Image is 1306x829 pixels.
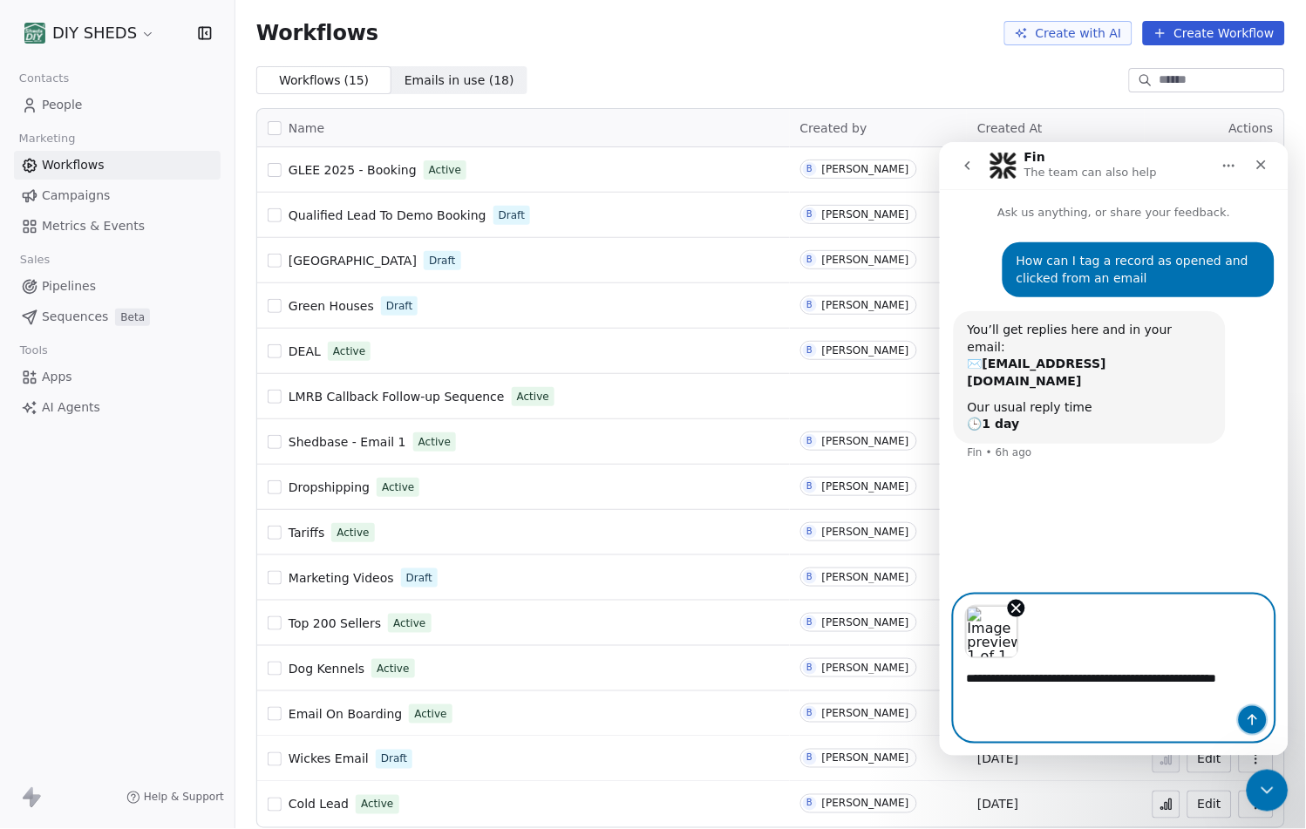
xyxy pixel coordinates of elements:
span: [DATE] [977,751,1018,768]
span: Dropshipping [289,480,370,494]
div: [PERSON_NAME] [822,752,909,764]
span: Created by [800,121,867,135]
span: Draft [386,298,412,314]
span: Name [289,119,324,138]
button: DIY SHEDS [21,18,159,48]
a: Top 200 Sellers [289,615,381,632]
span: Beta [115,309,150,326]
button: Edit [1187,745,1232,773]
button: Create with AI [1004,21,1133,45]
span: DIY SHEDS [52,22,137,44]
div: B [806,298,813,312]
span: Active [414,706,446,722]
div: B [806,797,813,811]
span: [GEOGRAPHIC_DATA] [289,254,417,268]
span: Top 200 Sellers [289,616,381,630]
button: Edit [1187,791,1232,819]
span: GLEE 2025 - Booking [289,163,417,177]
a: GLEE 2025 - Booking [289,161,417,179]
div: B [806,706,813,720]
span: Apps [42,368,72,386]
span: Pipelines [42,277,96,296]
span: Draft [499,207,525,223]
div: B [806,434,813,448]
a: Apps [14,363,221,391]
div: [PERSON_NAME] [822,480,909,493]
img: shedsdiy.jpg [24,23,45,44]
a: Wickes Email [289,751,369,768]
div: B [806,207,813,221]
a: Dropshipping [289,479,370,496]
span: Help & Support [144,791,224,805]
div: B [806,525,813,539]
span: Active [382,479,414,495]
a: Shedbase - Email 1 [289,433,406,451]
span: Draft [429,253,455,268]
span: Wickes Email [289,752,369,766]
span: Active [333,343,365,359]
iframe: Intercom live chat [940,142,1289,756]
div: [PERSON_NAME] [822,435,909,447]
span: Campaigns [42,187,110,205]
div: [PERSON_NAME] [822,798,909,810]
span: AI Agents [42,398,100,417]
span: Contacts [11,65,77,92]
div: B [806,343,813,357]
div: B [806,570,813,584]
div: B [806,661,813,675]
span: Tariffs [289,526,324,540]
div: [PERSON_NAME] [822,526,909,538]
a: Metrics & Events [14,212,221,241]
iframe: Intercom live chat [1247,770,1289,812]
a: Workflows [14,151,221,180]
div: [PERSON_NAME] [822,254,909,266]
span: People [42,96,83,114]
span: Active [517,389,549,404]
a: DEAL [289,343,321,360]
div: B [806,479,813,493]
span: LMRB Callback Follow-up Sequence [289,390,505,404]
div: B [806,162,813,176]
span: DEAL [289,344,321,358]
div: B [806,615,813,629]
span: Dog Kennels [289,662,364,676]
span: Active [393,615,425,631]
span: Active [418,434,451,450]
a: Marketing Videos [289,569,394,587]
span: Metrics & Events [42,217,145,235]
div: [PERSON_NAME] [822,662,909,674]
span: Draft [406,570,432,586]
a: Dog Kennels [289,660,364,677]
a: SequencesBeta [14,302,221,331]
span: Qualified Lead To Demo Booking [289,208,486,222]
span: [DATE] [977,796,1018,813]
div: [PERSON_NAME] [822,616,909,629]
div: [PERSON_NAME] [822,208,909,221]
span: Actions [1229,121,1274,135]
a: Campaigns [14,181,221,210]
span: Workflows [42,156,105,174]
a: [GEOGRAPHIC_DATA] [289,252,417,269]
a: LMRB Callback Follow-up Sequence [289,388,505,405]
div: [PERSON_NAME] [822,299,909,311]
a: Green Houses [289,297,374,315]
span: Email On Boarding [289,707,402,721]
